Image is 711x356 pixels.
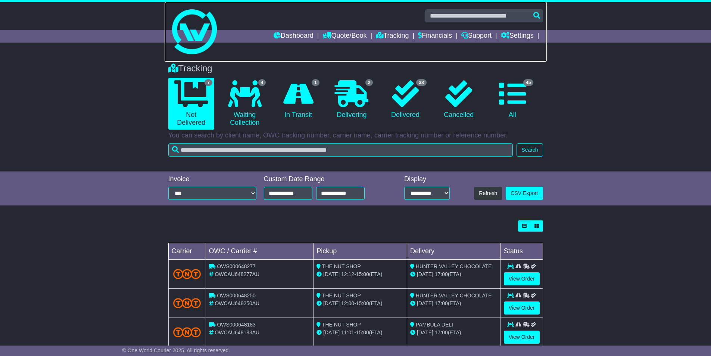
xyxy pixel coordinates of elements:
div: - (ETA) [316,300,404,307]
span: 4 [258,79,266,86]
span: 17:00 [435,329,448,335]
img: TNT_Domestic.png [173,269,201,279]
span: [DATE] [323,329,340,335]
button: Search [517,143,543,157]
td: Carrier [168,243,206,260]
span: THE NUT SHOP [322,263,361,269]
div: Invoice [168,175,256,183]
span: HUNTER VALLEY CHOCOLATE [416,292,492,298]
button: Refresh [474,187,502,200]
span: HUNTER VALLEY CHOCOLATE [416,263,492,269]
a: Cancelled [436,78,482,122]
a: Tracking [376,30,409,43]
a: Support [461,30,492,43]
span: 12:12 [341,271,354,277]
div: Tracking [165,63,547,74]
div: (ETA) [410,329,498,337]
div: (ETA) [410,300,498,307]
a: Settings [501,30,534,43]
span: [DATE] [417,271,433,277]
span: 7 [205,79,212,86]
td: Delivery [407,243,500,260]
td: Pickup [314,243,407,260]
td: OWC / Carrier # [206,243,314,260]
span: OWCAU648250AU [215,300,259,306]
img: TNT_Domestic.png [173,327,201,337]
span: [DATE] [417,329,433,335]
a: Dashboard [274,30,314,43]
div: Display [404,175,450,183]
span: OWCAU648277AU [215,271,259,277]
a: Quote/Book [322,30,367,43]
span: OWS000648183 [217,322,256,328]
a: 2 Delivering [329,78,375,122]
span: [DATE] [417,300,433,306]
span: 11:01 [341,329,354,335]
a: 4 Waiting Collection [222,78,268,130]
span: 15:00 [356,271,369,277]
span: OWS000648277 [217,263,256,269]
span: THE NUT SHOP [322,322,361,328]
div: (ETA) [410,270,498,278]
span: 12:00 [341,300,354,306]
a: 45 All [489,78,535,122]
p: You can search by client name, OWC tracking number, carrier name, carrier tracking number or refe... [168,131,543,140]
span: 15:00 [356,300,369,306]
span: OWS000648250 [217,292,256,298]
span: 17:00 [435,271,448,277]
span: 38 [416,79,426,86]
div: - (ETA) [316,329,404,337]
a: CSV Export [506,187,543,200]
img: TNT_Domestic.png [173,298,201,308]
div: Custom Date Range [264,175,384,183]
span: [DATE] [323,300,340,306]
span: 15:00 [356,329,369,335]
span: PAMBULA DELI [416,322,453,328]
a: Financials [418,30,452,43]
span: THE NUT SHOP [322,292,361,298]
span: [DATE] [323,271,340,277]
a: View Order [504,331,540,344]
a: 38 Delivered [382,78,428,122]
span: 45 [523,79,533,86]
a: 7 Not Delivered [168,78,214,130]
span: 17:00 [435,300,448,306]
a: 1 In Transit [275,78,321,122]
div: - (ETA) [316,270,404,278]
td: Status [500,243,543,260]
a: View Order [504,301,540,315]
span: OWCAU648183AU [215,329,259,335]
span: 1 [312,79,319,86]
span: 2 [365,79,373,86]
span: © One World Courier 2025. All rights reserved. [122,347,230,353]
a: View Order [504,272,540,285]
